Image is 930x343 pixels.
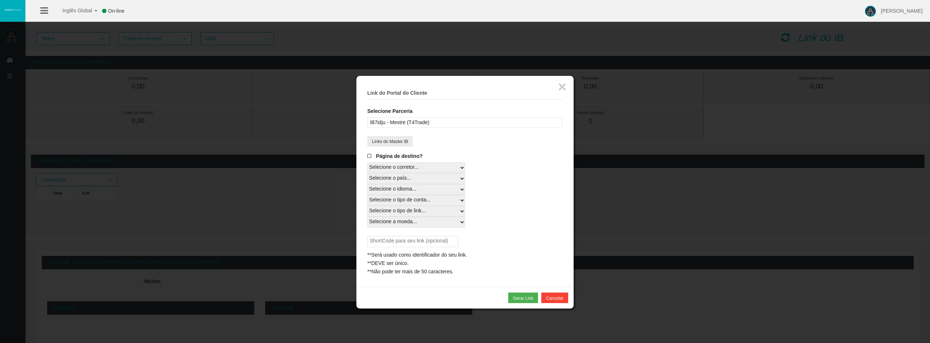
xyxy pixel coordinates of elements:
[62,8,92,13] font: Inglês Global
[865,6,876,17] img: imagem do usuário
[372,139,408,144] font: Links do Master IB
[370,119,429,125] font: IB7idju - Mestre (T4Trade)
[367,108,413,114] font: Selecione Parceria
[881,8,923,14] span: [PERSON_NAME]
[367,269,453,274] font: **Não pode ter mais de 50 caracteres.
[508,293,538,303] button: Gerar Link
[367,252,467,258] font: **Será usado como identificador do seu link.
[367,236,458,247] input: ShortCode para seu link (opcional)
[376,153,422,159] font: Página de destino?
[367,90,427,96] font: Link do Portal do Cliente
[108,8,124,14] font: On-line
[546,295,563,301] font: Cancelar
[513,295,533,301] font: Gerar Link
[367,260,409,266] font: **DEVE ser único.
[4,8,22,11] img: logo.svg
[541,293,568,303] button: Cancelar
[558,79,566,95] font: ×
[367,136,413,147] button: Links do Master IB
